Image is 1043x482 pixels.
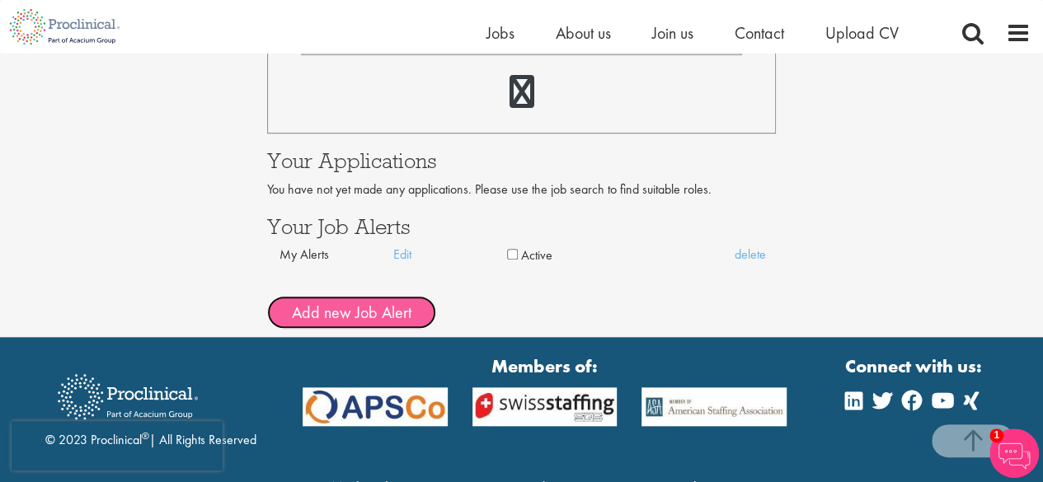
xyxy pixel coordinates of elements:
[989,428,1003,442] span: 1
[652,22,693,44] a: Join us
[825,22,899,44] a: Upload CV
[45,363,210,431] img: Proclinical Recruitment
[267,150,777,171] h3: Your Applications
[460,387,630,426] img: APSCo
[267,216,777,237] h3: Your Job Alerts
[267,296,436,329] button: Add new Job Alert
[267,180,777,199] div: You have not yet made any applications. Please use the job search to find suitable roles.
[393,246,507,264] a: Edit
[12,421,223,470] iframe: reCAPTCHA
[290,387,460,426] img: APSCo
[486,22,514,44] a: Jobs
[735,246,848,264] a: delete
[845,353,985,379] strong: Connect with us:
[735,22,784,44] a: Contact
[45,362,256,450] div: © 2023 Proclinical | All Rights Reserved
[303,353,787,379] strong: Members of:
[989,428,1039,478] img: Chatbot
[521,246,552,265] label: Active
[556,22,611,44] a: About us
[280,246,393,264] div: My Alerts
[629,387,799,426] img: APSCo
